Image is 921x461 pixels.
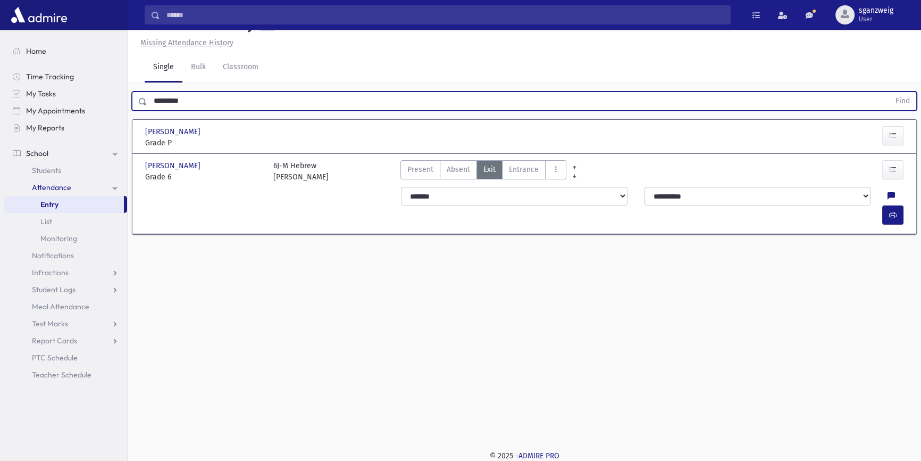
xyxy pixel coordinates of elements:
span: PTC Schedule [32,353,78,363]
span: My Appointments [26,106,85,116]
span: Students [32,166,61,175]
a: Entry [4,196,124,213]
span: Notifications [32,251,74,260]
span: User [859,15,893,23]
a: Infractions [4,264,127,281]
div: 6J-M Hebrew [PERSON_NAME] [273,160,329,183]
span: Student Logs [32,285,76,294]
a: List [4,213,127,230]
span: School [26,149,48,158]
span: Time Tracking [26,72,74,81]
a: Test Marks [4,315,127,332]
a: Teacher Schedule [4,366,127,383]
a: Bulk [182,53,214,83]
span: sganzweig [859,6,893,15]
span: Meal Attendance [32,302,89,311]
a: Single [145,53,182,83]
span: Monitoring [40,234,77,243]
a: My Appointments [4,102,127,119]
span: My Reports [26,123,64,133]
a: Attendance [4,179,127,196]
span: Test Marks [32,319,68,328]
a: Report Cards [4,332,127,349]
span: [PERSON_NAME] [145,160,203,171]
span: Present [407,164,433,175]
a: My Reports [4,119,127,136]
span: Attendance [32,183,71,192]
a: PTC Schedule [4,349,127,366]
a: Student Logs [4,281,127,298]
a: Missing Attendance History [136,38,233,47]
span: List [40,217,52,226]
span: Infractions [32,268,69,277]
img: AdmirePro [9,4,70,26]
span: Absent [447,164,470,175]
span: Entrance [509,164,539,175]
a: My Tasks [4,85,127,102]
span: [PERSON_NAME] [145,126,203,137]
div: AttTypes [400,160,566,183]
a: School [4,145,127,162]
a: Notifications [4,247,127,264]
a: Time Tracking [4,68,127,85]
a: Home [4,43,127,60]
span: Report Cards [32,336,77,345]
a: Meal Attendance [4,298,127,315]
a: Classroom [214,53,267,83]
span: Home [26,46,46,56]
button: Find [889,92,916,110]
span: Exit [483,164,496,175]
u: Missing Attendance History [140,38,233,47]
input: Search [160,5,730,24]
a: Monitoring [4,230,127,247]
a: Students [4,162,127,179]
span: My Tasks [26,89,56,98]
span: Grade 6 [145,171,263,183]
span: Entry [40,200,58,209]
span: Teacher Schedule [32,370,91,380]
span: Grade P [145,137,263,149]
